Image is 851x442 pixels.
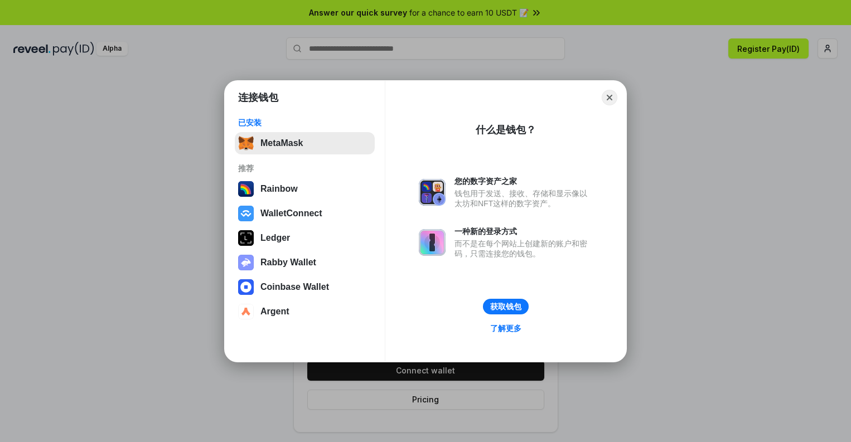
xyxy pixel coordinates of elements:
button: Rainbow [235,178,375,200]
img: svg+xml,%3Csvg%20width%3D%2228%22%20height%3D%2228%22%20viewBox%3D%220%200%2028%2028%22%20fill%3D... [238,206,254,221]
div: 获取钱包 [490,302,521,312]
img: svg+xml,%3Csvg%20width%3D%2228%22%20height%3D%2228%22%20viewBox%3D%220%200%2028%2028%22%20fill%3D... [238,279,254,295]
img: svg+xml,%3Csvg%20xmlns%3D%22http%3A%2F%2Fwww.w3.org%2F2000%2Fsvg%22%20width%3D%2228%22%20height%3... [238,230,254,246]
div: 了解更多 [490,323,521,333]
a: 了解更多 [483,321,528,336]
div: Ledger [260,233,290,243]
div: MetaMask [260,138,303,148]
button: Argent [235,300,375,323]
div: Rabby Wallet [260,258,316,268]
div: 已安装 [238,118,371,128]
div: 什么是钱包？ [476,123,536,137]
button: Close [602,90,617,105]
h1: 连接钱包 [238,91,278,104]
div: WalletConnect [260,208,322,218]
button: WalletConnect [235,202,375,225]
div: Coinbase Wallet [260,282,329,292]
img: svg+xml,%3Csvg%20width%3D%2228%22%20height%3D%2228%22%20viewBox%3D%220%200%2028%2028%22%20fill%3D... [238,304,254,319]
div: 推荐 [238,163,371,173]
img: svg+xml,%3Csvg%20fill%3D%22none%22%20height%3D%2233%22%20viewBox%3D%220%200%2035%2033%22%20width%... [238,135,254,151]
button: Ledger [235,227,375,249]
img: svg+xml,%3Csvg%20xmlns%3D%22http%3A%2F%2Fwww.w3.org%2F2000%2Fsvg%22%20fill%3D%22none%22%20viewBox... [419,229,446,256]
img: svg+xml,%3Csvg%20xmlns%3D%22http%3A%2F%2Fwww.w3.org%2F2000%2Fsvg%22%20fill%3D%22none%22%20viewBox... [419,179,446,206]
button: MetaMask [235,132,375,154]
div: Argent [260,307,289,317]
div: 而不是在每个网站上创建新的账户和密码，只需连接您的钱包。 [454,239,593,259]
div: 您的数字资产之家 [454,176,593,186]
img: svg+xml,%3Csvg%20width%3D%22120%22%20height%3D%22120%22%20viewBox%3D%220%200%20120%20120%22%20fil... [238,181,254,197]
button: Coinbase Wallet [235,276,375,298]
img: svg+xml,%3Csvg%20xmlns%3D%22http%3A%2F%2Fwww.w3.org%2F2000%2Fsvg%22%20fill%3D%22none%22%20viewBox... [238,255,254,270]
div: 钱包用于发送、接收、存储和显示像以太坊和NFT这样的数字资产。 [454,188,593,208]
div: Rainbow [260,184,298,194]
button: 获取钱包 [483,299,529,314]
div: 一种新的登录方式 [454,226,593,236]
button: Rabby Wallet [235,251,375,274]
